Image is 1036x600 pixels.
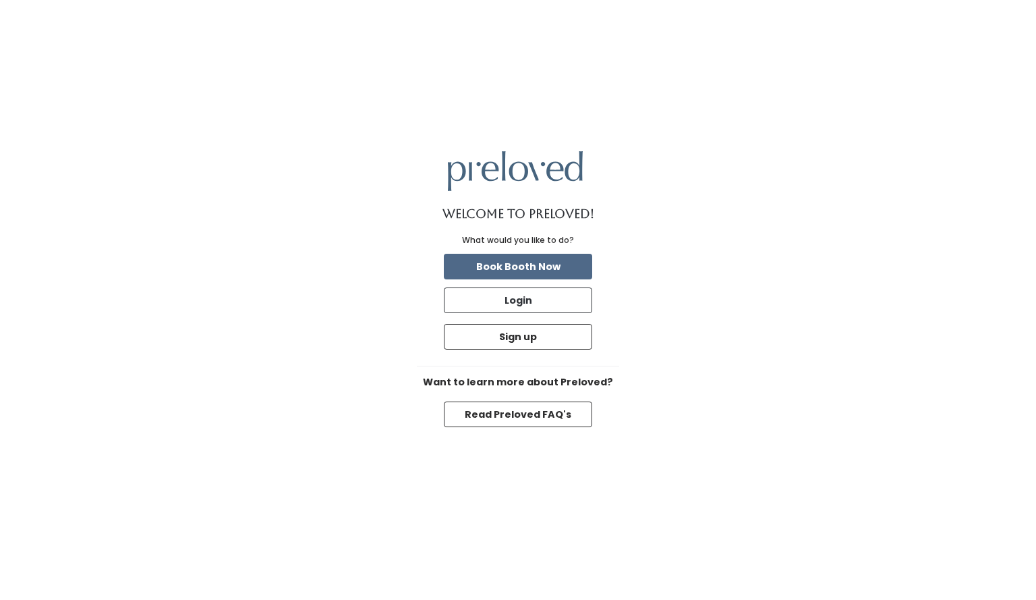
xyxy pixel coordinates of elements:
[444,254,592,279] button: Book Booth Now
[441,321,595,352] a: Sign up
[444,324,592,350] button: Sign up
[442,207,594,221] h1: Welcome to Preloved!
[462,234,574,246] div: What would you like to do?
[448,151,583,191] img: preloved logo
[441,285,595,316] a: Login
[444,288,592,313] button: Login
[444,402,592,427] button: Read Preloved FAQ's
[417,377,619,388] h6: Want to learn more about Preloved?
